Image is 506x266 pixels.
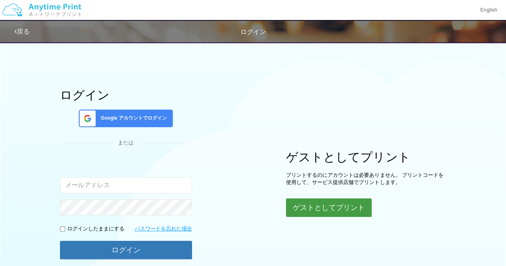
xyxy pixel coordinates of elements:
button: ゲストとしてプリント [286,198,372,217]
div: または [60,139,192,147]
h1: ゲストとしてプリント [286,150,446,164]
span: ログイン [240,28,266,35]
h1: ログイン [60,88,192,102]
span: Google アカウントでログイン [98,115,167,122]
button: ログイン [60,241,192,259]
a: 戻る [14,28,30,35]
a: パスワードを忘れた場合 [135,225,192,233]
input: メールアドレス [60,177,192,193]
p: プリントするのにアカウントは必要ありません。 プリントコードを使用して、サービス提供店舗でプリントします。 [286,172,446,186]
p: ログインしたままにする [67,225,124,233]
